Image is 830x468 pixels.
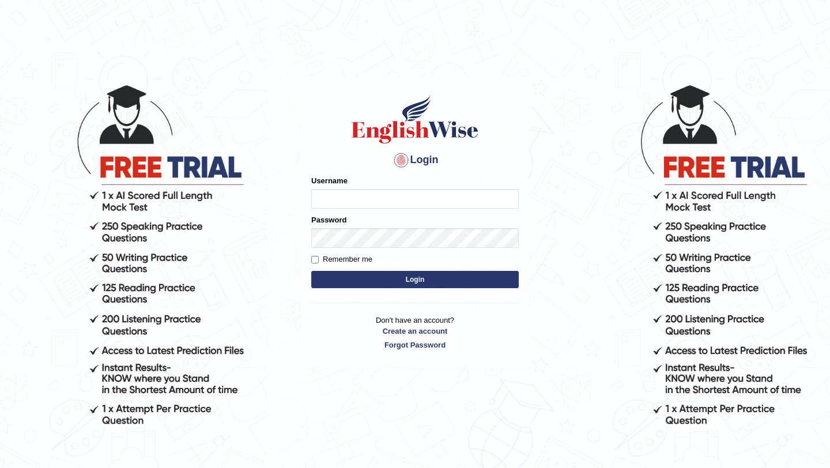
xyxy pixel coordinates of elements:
[311,254,372,265] label: Remember me
[311,315,519,350] p: Don't have an account?
[311,151,519,169] h4: Login
[311,214,346,225] label: Password
[311,326,519,337] a: Create an account
[311,175,348,186] label: Username
[311,256,319,263] input: Remember me
[311,271,519,288] button: Login
[311,339,519,350] a: Forgot Password
[349,93,481,145] img: Logo of English Wise sign in for intelligent practice with AI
